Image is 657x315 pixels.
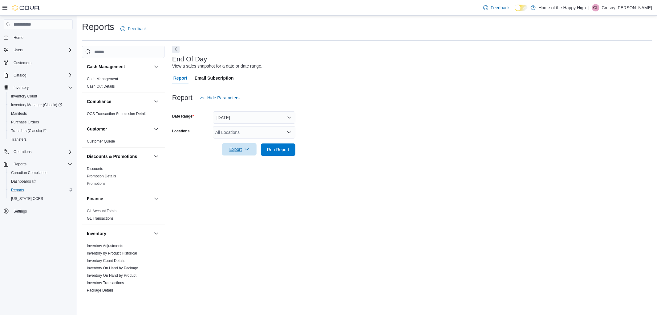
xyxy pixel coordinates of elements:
[9,186,26,194] a: Reports
[14,162,26,167] span: Reports
[87,174,116,178] a: Promotion Details
[6,126,75,135] a: Transfers (Classic)
[9,93,73,100] span: Inventory Count
[87,216,114,221] span: GL Transactions
[9,118,42,126] a: Purchase Orders
[9,169,50,176] a: Canadian Compliance
[9,186,73,194] span: Reports
[14,85,29,90] span: Inventory
[87,181,106,186] a: Promotions
[87,196,103,202] h3: Finance
[172,94,193,102] h3: Report
[11,59,73,66] span: Customers
[9,101,64,109] a: Inventory Manager (Classic)
[592,4,599,11] div: Cresny Lorenzo
[602,4,652,11] p: Cresny [PERSON_NAME]
[87,77,118,81] span: Cash Management
[515,5,528,11] input: Dark Mode
[11,160,29,168] button: Reports
[226,143,253,155] span: Export
[9,178,73,185] span: Dashboards
[491,5,509,11] span: Feedback
[11,128,47,133] span: Transfers (Classic)
[87,209,116,213] span: GL Account Totals
[172,114,194,119] label: Date Range
[11,111,27,116] span: Manifests
[87,243,123,248] span: Inventory Adjustments
[87,77,118,81] a: Cash Management
[11,160,73,168] span: Reports
[287,130,292,135] button: Open list of options
[11,34,73,41] span: Home
[11,94,37,99] span: Inventory Count
[9,195,46,202] a: [US_STATE] CCRS
[593,4,598,11] span: CL
[6,92,75,101] button: Inventory Count
[87,139,115,143] a: Customer Queue
[9,169,73,176] span: Canadian Compliance
[87,251,137,256] span: Inventory by Product Historical
[11,148,34,155] button: Operations
[82,165,165,190] div: Discounts & Promotions
[588,4,590,11] p: |
[87,251,137,255] a: Inventory by Product Historical
[152,125,160,133] button: Customer
[11,72,73,79] span: Catalog
[11,46,26,54] button: Users
[87,98,111,105] h3: Compliance
[87,126,107,132] h3: Customer
[87,258,125,263] span: Inventory Count Details
[14,48,23,52] span: Users
[152,153,160,160] button: Discounts & Promotions
[9,110,29,117] a: Manifests
[11,120,39,125] span: Purchase Orders
[11,188,24,193] span: Reports
[82,110,165,120] div: Compliance
[152,230,160,237] button: Inventory
[6,194,75,203] button: [US_STATE] CCRS
[87,273,136,278] span: Inventory On Hand by Product
[152,63,160,70] button: Cash Management
[9,136,73,143] span: Transfers
[11,34,26,41] a: Home
[9,118,73,126] span: Purchase Orders
[1,83,75,92] button: Inventory
[87,266,138,270] a: Inventory On Hand by Package
[14,73,26,78] span: Catalog
[87,230,151,237] button: Inventory
[14,35,23,40] span: Home
[87,139,115,144] span: Customer Queue
[9,101,73,109] span: Inventory Manager (Classic)
[87,167,103,171] a: Discounts
[9,195,73,202] span: Washington CCRS
[6,109,75,118] button: Manifests
[87,273,136,278] a: Inventory On Hand by Product
[128,26,147,32] span: Feedback
[9,127,49,135] a: Transfers (Classic)
[14,209,27,214] span: Settings
[87,153,137,160] h3: Discounts & Promotions
[213,111,295,124] button: [DATE]
[11,148,73,155] span: Operations
[6,101,75,109] a: Inventory Manager (Classic)
[9,178,38,185] a: Dashboards
[87,84,115,89] a: Cash Out Details
[6,177,75,186] a: Dashboards
[87,216,114,221] a: GL Transactions
[1,207,75,216] button: Settings
[481,2,512,14] a: Feedback
[87,64,151,70] button: Cash Management
[87,230,106,237] h3: Inventory
[1,71,75,80] button: Catalog
[1,58,75,67] button: Customers
[11,137,26,142] span: Transfers
[87,98,151,105] button: Compliance
[87,174,116,179] span: Promotion Details
[172,129,190,134] label: Locations
[82,21,114,33] h1: Reports
[11,196,43,201] span: [US_STATE] CCRS
[87,209,116,213] a: GL Account Totals
[87,181,106,186] span: Promotions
